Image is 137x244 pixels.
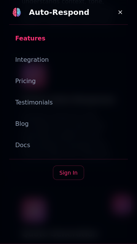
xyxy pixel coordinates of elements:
a: Blog [9,116,128,132]
iframe: Sign in with Google Button [30,182,107,199]
div: Auto-Respond [29,7,89,18]
a: Sign In [53,165,84,180]
a: Docs [9,138,128,153]
a: Auto-Respond [9,5,89,20]
a: Pricing [9,74,128,89]
a: Features [9,31,128,46]
img: logo.svg [12,8,21,17]
a: Testimonials [9,95,128,110]
a: Integration [9,52,128,67]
